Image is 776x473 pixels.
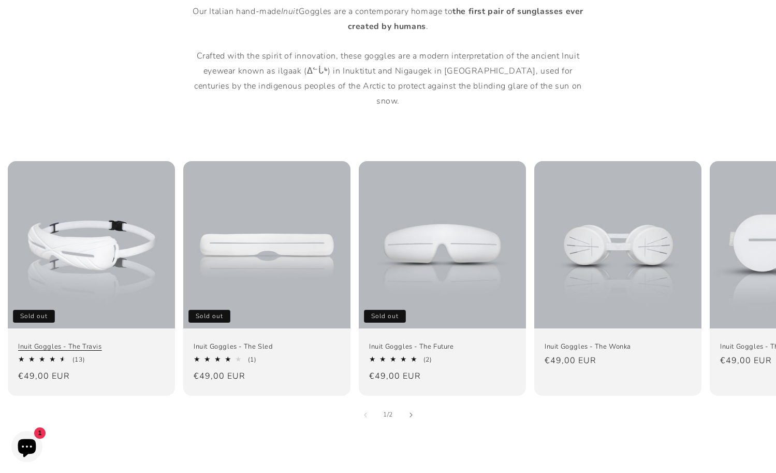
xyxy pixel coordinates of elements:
[186,4,590,109] p: Our Italian hand-made Goggles are a contemporary homage to . Crafted with the spirit of innovatio...
[383,409,387,420] span: 1
[194,342,340,351] a: Inuit Goggles - The Sled
[387,409,389,420] span: /
[8,431,46,465] inbox-online-store-chat: Shopify online store chat
[452,6,563,17] strong: the first pair of sunglasses
[389,409,393,420] span: 2
[281,6,299,17] em: Inuit
[400,404,422,426] button: Slide right
[369,342,516,351] a: Inuit Goggles - The Future
[18,342,165,351] a: Inuit Goggles - The Travis
[545,342,691,351] a: Inuit Goggles - The Wonka
[348,6,583,32] strong: ever created by humans
[354,404,377,426] button: Slide left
